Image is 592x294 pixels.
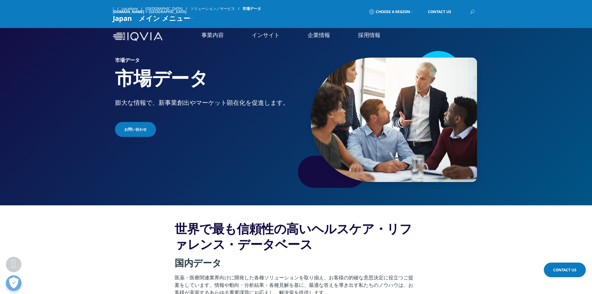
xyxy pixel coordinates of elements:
h1: 市場データ [115,66,294,98]
div: [GEOGRAPHIC_DATA] [149,9,189,14]
a: インサイト [252,31,280,39]
a: [DOMAIN_NAME] [113,9,144,14]
span: Contact Us [428,10,451,14]
a: Contact Us [419,5,461,19]
span: Contact Us [553,267,576,273]
strong: 国内データ [175,256,222,269]
p: 膨大な情報で、新事業創出やマーケット顕在化を促進します。 [115,98,294,111]
a: 企業情報 [308,31,330,39]
a: 採用情報 [358,31,380,39]
button: 優先設定センターを開く [6,275,21,291]
span: お問い合わせ [124,127,147,132]
h3: 世界で最も信頼性の高いヘルスケア・リファレンス・データベース [175,221,417,257]
nav: Primary [165,22,480,51]
a: 事業内容 [201,31,224,39]
img: 105_sharing-information.jpg [311,58,477,182]
h6: 市場データ [115,58,294,66]
a: Contact Us [544,263,586,277]
span: Choose a Region [376,9,410,14]
a: お問い合わせ [115,122,156,137]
